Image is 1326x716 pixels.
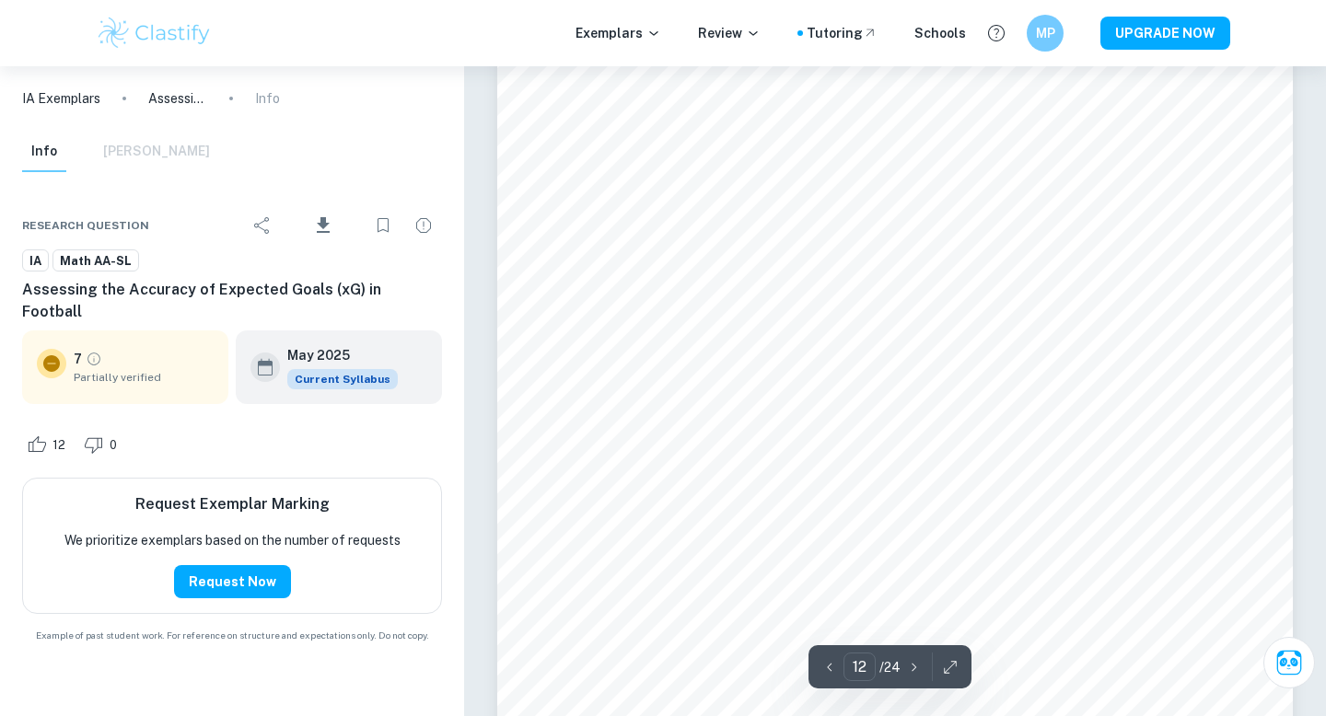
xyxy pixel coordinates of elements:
[22,132,66,172] button: Info
[148,88,207,109] p: Assessing the Accuracy of Expected Goals (xG) in Football
[74,349,82,369] p: 7
[287,369,398,389] div: This exemplar is based on the current syllabus. Feel free to refer to it for inspiration/ideas wh...
[174,565,291,598] button: Request Now
[99,436,127,455] span: 0
[1263,637,1315,688] button: Ask Clai
[74,369,214,386] span: Partially verified
[698,23,761,43] p: Review
[135,493,330,515] h6: Request Exemplar Marking
[22,430,76,459] div: Like
[22,88,100,109] a: IA Exemplars
[287,369,398,389] span: Current Syllabus
[244,207,281,244] div: Share
[1100,17,1230,50] button: UPGRADE NOW
[86,351,102,367] a: Grade partially verified
[22,279,442,323] h6: Assessing the Accuracy of Expected Goals (xG) in Football
[64,530,401,550] p: We prioritize exemplars based on the number of requests
[405,207,442,244] div: Report issue
[22,217,149,234] span: Research question
[1035,23,1056,43] h6: MP
[807,23,878,43] a: Tutoring
[879,657,901,677] p: / 24
[1027,15,1064,52] button: MP
[42,436,76,455] span: 12
[255,88,280,109] p: Info
[96,15,213,52] img: Clastify logo
[981,17,1012,49] button: Help and Feedback
[22,629,442,642] span: Example of past student work. For reference on structure and expectations only. Do not copy.
[53,252,138,271] span: Math AA-SL
[79,430,127,459] div: Dislike
[365,207,401,244] div: Bookmark
[23,252,48,271] span: IA
[914,23,966,43] a: Schools
[285,202,361,249] div: Download
[22,249,49,272] a: IA
[576,23,661,43] p: Exemplars
[287,345,383,365] h6: May 2025
[52,249,139,272] a: Math AA-SL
